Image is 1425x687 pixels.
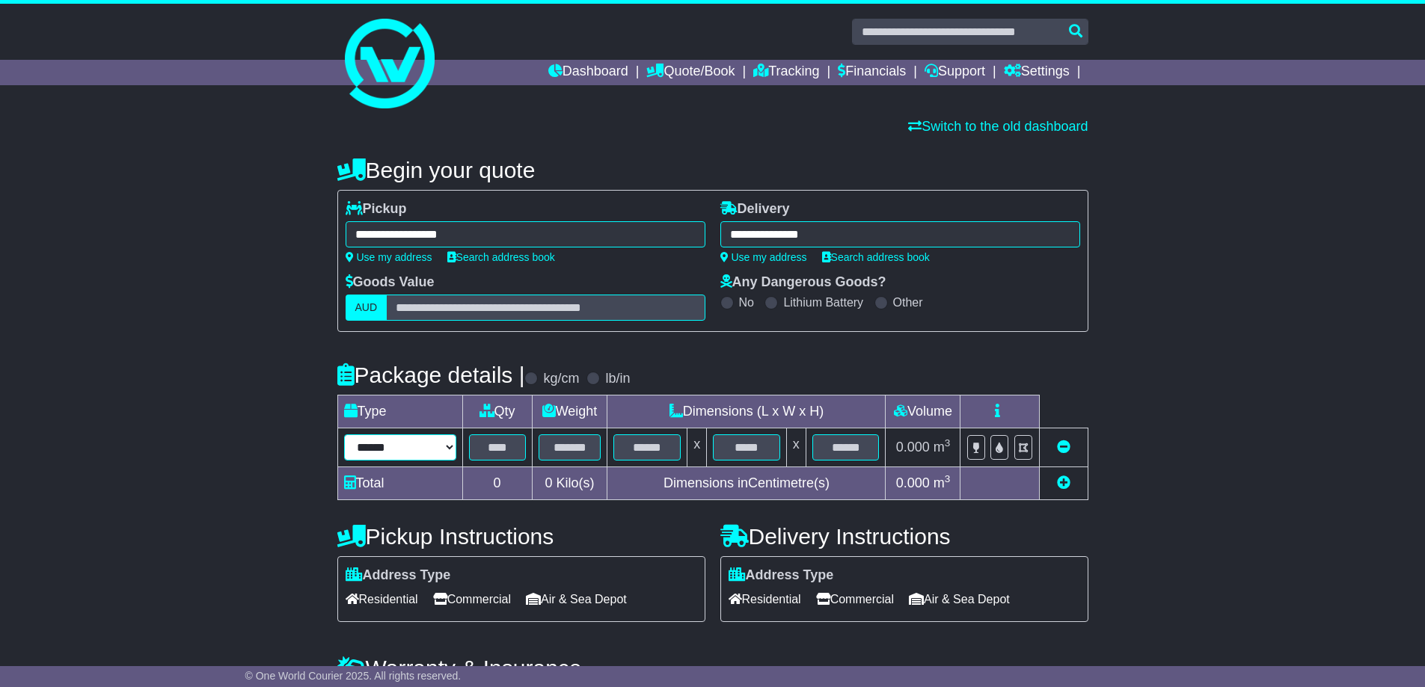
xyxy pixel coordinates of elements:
[909,588,1010,611] span: Air & Sea Depot
[720,274,886,291] label: Any Dangerous Goods?
[548,60,628,85] a: Dashboard
[720,201,790,218] label: Delivery
[1057,475,1070,490] a: Add new item
[346,295,387,321] label: AUD
[532,395,607,428] td: Weight
[934,475,951,490] span: m
[838,60,906,85] a: Financials
[245,670,462,682] span: © One World Courier 2025. All rights reserved.
[605,371,630,387] label: lb/in
[783,295,863,309] label: Lithium Battery
[729,567,834,584] label: Address Type
[337,363,525,387] h4: Package details |
[545,475,552,490] span: 0
[526,588,627,611] span: Air & Sea Depot
[433,588,511,611] span: Commercial
[945,437,951,449] sup: 3
[739,295,754,309] label: No
[607,395,886,428] td: Dimensions (L x W x H)
[646,60,735,85] a: Quote/Book
[720,524,1088,549] h4: Delivery Instructions
[896,475,930,490] span: 0.000
[934,440,951,455] span: m
[346,588,418,611] span: Residential
[945,473,951,484] sup: 3
[447,251,555,263] a: Search address book
[337,395,462,428] td: Type
[720,251,807,263] a: Use my address
[822,251,930,263] a: Search address book
[908,119,1088,134] a: Switch to the old dashboard
[543,371,579,387] label: kg/cm
[607,467,886,500] td: Dimensions in Centimetre(s)
[896,440,930,455] span: 0.000
[687,428,707,467] td: x
[346,201,407,218] label: Pickup
[886,395,960,428] td: Volume
[532,467,607,500] td: Kilo(s)
[462,467,532,500] td: 0
[337,524,705,549] h4: Pickup Instructions
[337,656,1088,680] h4: Warranty & Insurance
[462,395,532,428] td: Qty
[816,588,894,611] span: Commercial
[925,60,985,85] a: Support
[346,567,451,584] label: Address Type
[1004,60,1070,85] a: Settings
[346,251,432,263] a: Use my address
[729,588,801,611] span: Residential
[893,295,923,309] label: Other
[337,467,462,500] td: Total
[1057,440,1070,455] a: Remove this item
[786,428,806,467] td: x
[753,60,819,85] a: Tracking
[337,158,1088,182] h4: Begin your quote
[346,274,435,291] label: Goods Value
